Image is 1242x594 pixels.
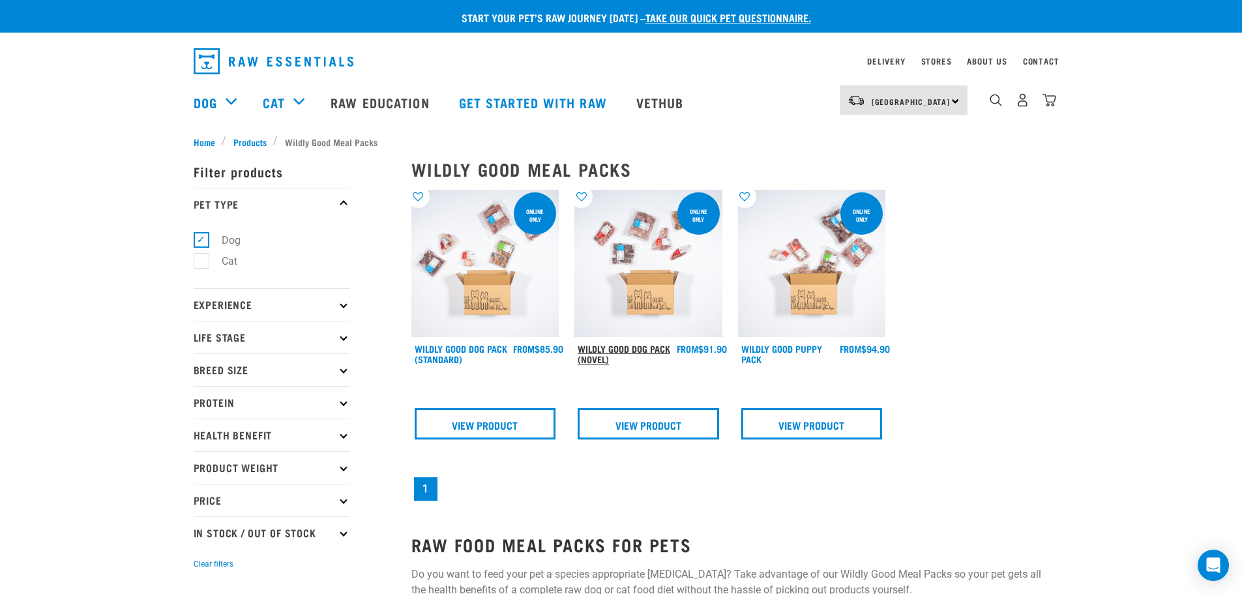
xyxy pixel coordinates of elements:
p: Price [194,484,350,516]
button: Clear filters [194,558,233,570]
p: Filter products [194,155,350,188]
span: Products [233,135,267,149]
div: Online Only [514,201,556,229]
label: Dog [201,232,246,248]
div: Online Only [840,201,883,229]
a: Raw Education [318,76,445,128]
span: FROM [840,346,861,351]
div: Online Only [677,201,720,229]
a: Cat [263,93,285,112]
nav: breadcrumbs [194,135,1049,149]
p: Health Benefit [194,419,350,451]
div: Open Intercom Messenger [1198,550,1229,581]
div: $85.90 [513,344,563,354]
a: Wildly Good Dog Pack (Novel) [578,346,670,361]
span: Home [194,135,215,149]
a: Home [194,135,222,149]
img: user.png [1016,93,1029,107]
a: Dog [194,93,217,112]
a: Wildly Good Puppy Pack [741,346,822,361]
a: Wildly Good Dog Pack (Standard) [415,346,507,361]
nav: dropdown navigation [183,43,1059,80]
img: Raw Essentials Logo [194,48,353,74]
a: Products [226,135,273,149]
a: take our quick pet questionnaire. [645,14,811,20]
a: About Us [967,59,1007,63]
a: View Product [415,408,556,439]
img: Dog Novel 0 2sec [574,190,722,338]
img: home-icon-1@2x.png [990,94,1002,106]
a: View Product [578,408,719,439]
div: $91.90 [677,344,727,354]
a: View Product [741,408,883,439]
a: Get started with Raw [446,76,623,128]
p: Product Weight [194,451,350,484]
span: FROM [513,346,535,351]
span: FROM [677,346,698,351]
p: Experience [194,288,350,321]
img: van-moving.png [848,95,865,106]
p: Pet Type [194,188,350,220]
a: Stores [921,59,952,63]
p: Breed Size [194,353,350,386]
img: home-icon@2x.png [1042,93,1056,107]
img: Puppy 0 2sec [738,190,886,338]
strong: RAW FOOD MEAL PACKS FOR PETS [411,539,692,549]
label: Cat [201,253,243,269]
div: $94.90 [840,344,890,354]
nav: pagination [411,475,1049,503]
h2: Wildly Good Meal Packs [411,159,1049,179]
p: Life Stage [194,321,350,353]
p: In Stock / Out Of Stock [194,516,350,549]
p: Protein [194,386,350,419]
a: Page 1 [414,477,437,501]
span: [GEOGRAPHIC_DATA] [872,99,951,104]
a: Vethub [623,76,700,128]
a: Contact [1023,59,1059,63]
a: Delivery [867,59,905,63]
img: Dog 0 2sec [411,190,559,338]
